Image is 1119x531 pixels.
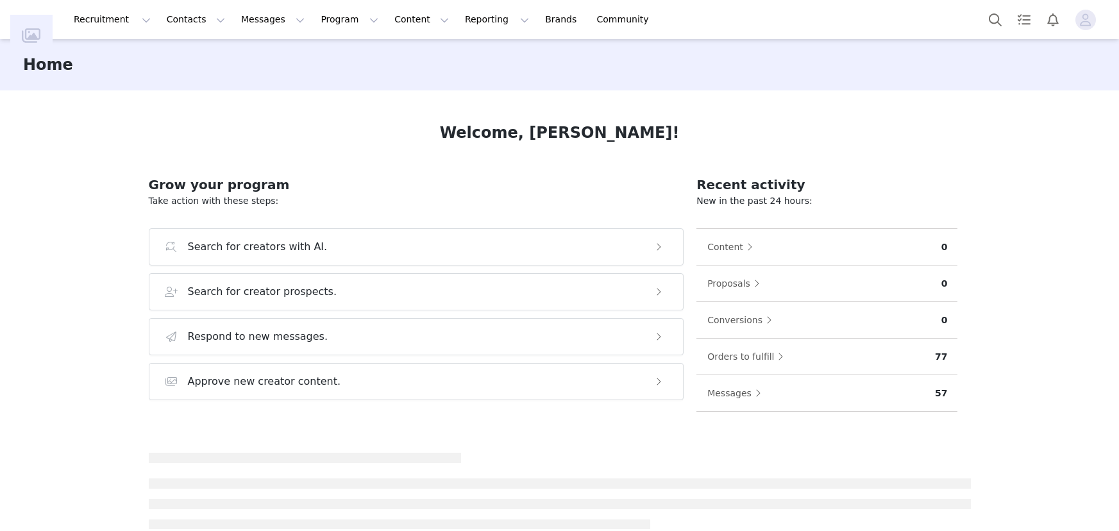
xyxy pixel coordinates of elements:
button: Approve new creator content. [149,363,684,400]
button: Search [981,5,1009,34]
h3: Home [23,53,73,76]
button: Notifications [1039,5,1067,34]
p: 0 [941,314,948,327]
button: Search for creator prospects. [149,273,684,310]
p: 0 [941,240,948,254]
button: Search for creators with AI. [149,228,684,265]
h3: Respond to new messages. [188,329,328,344]
p: 77 [935,350,947,364]
button: Respond to new messages. [149,318,684,355]
a: Community [589,5,662,34]
button: Proposals [707,273,766,294]
a: Brands [537,5,588,34]
button: Orders to fulfill [707,346,790,367]
a: Tasks [1010,5,1038,34]
p: 0 [941,277,948,291]
button: Program [313,5,386,34]
button: Content [707,237,759,257]
button: Contacts [159,5,233,34]
h2: Recent activity [696,175,957,194]
button: Messages [233,5,312,34]
h3: Approve new creator content. [188,374,341,389]
p: Take action with these steps: [149,194,684,208]
button: Conversions [707,310,778,330]
h3: Search for creators with AI. [188,239,328,255]
button: Recruitment [66,5,158,34]
button: Reporting [457,5,537,34]
button: Content [387,5,457,34]
h1: Welcome, [PERSON_NAME]! [440,121,680,144]
h3: Search for creator prospects. [188,284,337,299]
button: Profile [1068,10,1109,30]
button: Messages [707,383,768,403]
h2: Grow your program [149,175,684,194]
div: avatar [1079,10,1091,30]
p: 57 [935,387,947,400]
p: New in the past 24 hours: [696,194,957,208]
